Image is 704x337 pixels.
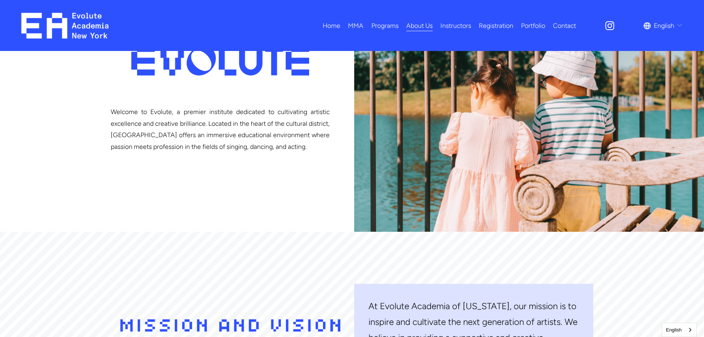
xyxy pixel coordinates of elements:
a: folder dropdown [371,19,399,32]
img: EA [21,13,109,39]
a: Contact [553,19,576,32]
span: English [654,20,674,32]
span: MMA [348,20,363,32]
p: Welcome to Evolute, a premier institute dedicated to cultivating artistic excellence and creative... [111,106,330,153]
aside: Language selected: English [662,323,697,337]
a: Instagram [604,20,615,31]
a: About Us [406,19,433,32]
a: Instructors [440,19,471,32]
span: Programs [371,20,399,32]
div: language picker [643,19,683,32]
a: Home [323,19,340,32]
a: folder dropdown [348,19,363,32]
a: Portfolio [521,19,545,32]
a: Registration [479,19,513,32]
a: English [662,323,696,337]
